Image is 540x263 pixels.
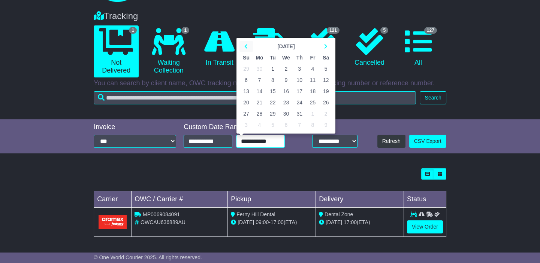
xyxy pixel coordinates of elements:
td: Delivery [316,191,404,208]
span: 5 [380,27,388,34]
th: Su [239,52,253,63]
td: 28 [253,108,266,119]
span: 1 [129,27,137,34]
a: 1 Waiting Collection [146,25,191,77]
td: 9 [279,74,293,86]
th: We [279,52,293,63]
a: 127 All [398,25,439,70]
td: 18 [306,86,319,97]
span: [DATE] [238,219,254,225]
div: Custom Date Range [184,123,296,131]
span: 1 [181,27,189,34]
td: Carrier [94,191,132,208]
td: 14 [253,86,266,97]
td: 2 [279,63,293,74]
th: Select Month [253,41,319,52]
th: Th [293,52,306,63]
td: 26 [319,97,332,108]
td: 4 [253,119,266,131]
td: 10 [293,74,306,86]
button: Search [420,91,446,104]
td: 17 [293,86,306,97]
span: 127 [424,27,437,34]
span: 121 [327,27,340,34]
td: 13 [239,86,253,97]
a: In Transit [199,25,240,70]
td: 5 [266,119,279,131]
td: 30 [253,63,266,74]
th: Mo [253,52,266,63]
td: 1 [266,63,279,74]
td: OWC / Carrier # [132,191,228,208]
div: - (ETA) [231,218,313,226]
td: 7 [293,119,306,131]
td: 23 [279,97,293,108]
span: 17:00 [344,219,357,225]
td: 22 [266,97,279,108]
td: 29 [266,108,279,119]
th: Sa [319,52,332,63]
td: 4 [306,63,319,74]
td: 9 [319,119,332,131]
td: 16 [279,86,293,97]
a: 1 Not Delivered [94,25,139,77]
td: 21 [253,97,266,108]
img: Aramex.png [99,215,127,229]
th: Tu [266,52,279,63]
div: (ETA) [319,218,401,226]
span: 17:00 [271,219,284,225]
td: 6 [239,74,253,86]
a: Delivering [248,25,293,70]
td: 19 [319,86,332,97]
button: Refresh [377,135,405,148]
div: Tracking [90,11,450,22]
td: 27 [239,108,253,119]
span: [DATE] [326,219,342,225]
td: 2 [319,108,332,119]
a: 5 Cancelled [349,25,390,70]
td: 31 [293,108,306,119]
td: 6 [279,119,293,131]
td: 20 [239,97,253,108]
a: 121 Delivered [300,25,341,70]
td: 3 [293,63,306,74]
span: OWCAU636889AU [141,219,185,225]
span: Ferny Hill Dental [236,211,275,217]
span: Dental Zone [325,211,353,217]
a: View Order [407,220,443,233]
a: CSV Export [409,135,446,148]
td: Pickup [228,191,316,208]
td: 24 [293,97,306,108]
th: Fr [306,52,319,63]
td: 1 [306,108,319,119]
div: Invoice [94,123,176,131]
td: 12 [319,74,332,86]
td: 11 [306,74,319,86]
td: 8 [306,119,319,131]
td: 15 [266,86,279,97]
span: © One World Courier 2025. All rights reserved. [94,254,202,260]
p: You can search by client name, OWC tracking number, carrier name, carrier tracking number or refe... [94,79,446,88]
td: 29 [239,63,253,74]
td: Status [404,191,446,208]
td: 8 [266,74,279,86]
td: 3 [239,119,253,131]
span: MP0069084091 [143,211,180,217]
td: 30 [279,108,293,119]
td: 25 [306,97,319,108]
span: 09:00 [256,219,269,225]
td: 5 [319,63,332,74]
td: 7 [253,74,266,86]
